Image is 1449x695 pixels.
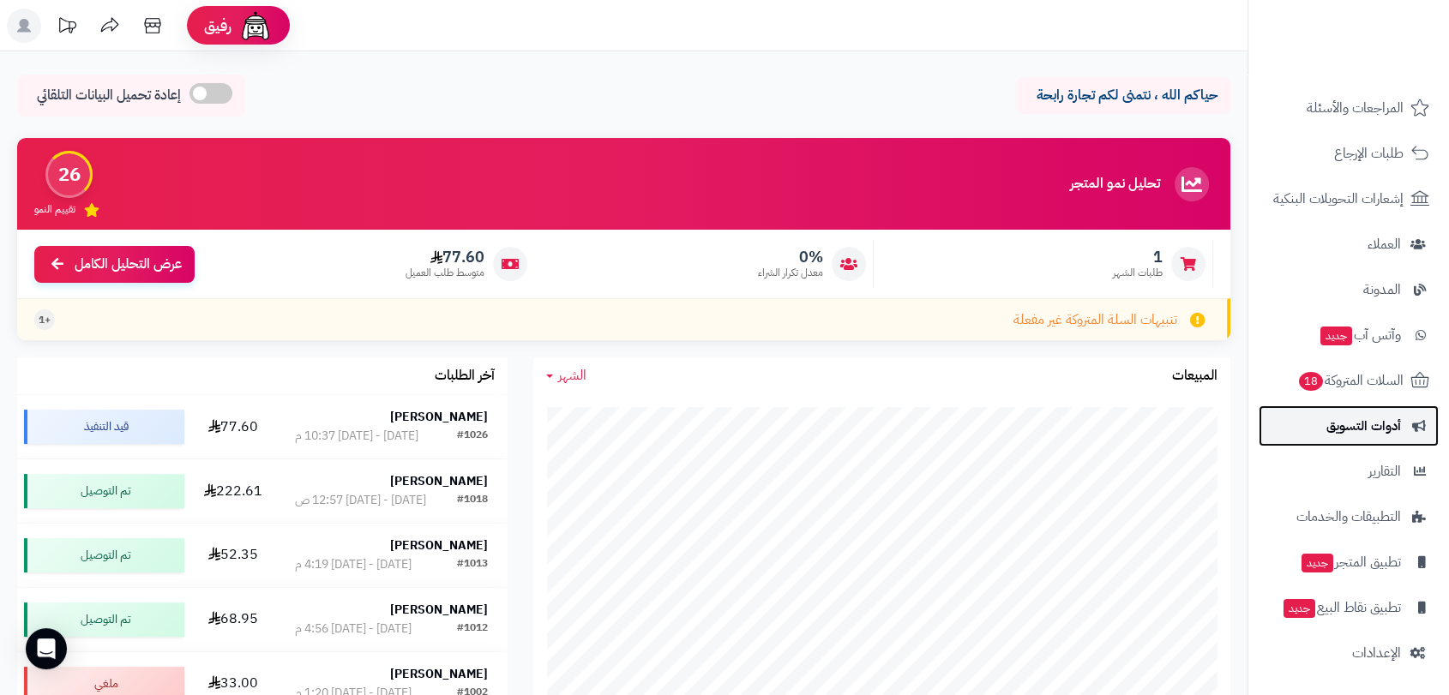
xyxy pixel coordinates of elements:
div: [DATE] - [DATE] 4:19 م [295,556,412,573]
a: العملاء [1259,224,1439,265]
span: جديد [1302,554,1333,572]
a: الإعدادات [1259,632,1439,674]
div: [DATE] - [DATE] 4:56 م [295,620,412,638]
a: تحديثات المنصة [45,9,88,47]
div: تم التوصيل [24,474,184,508]
span: المدونة [1363,278,1401,302]
span: إعادة تحميل البيانات التلقائي [37,86,181,105]
span: التطبيقات والخدمات [1296,505,1401,529]
span: طلبات الإرجاع [1334,141,1404,165]
div: #1013 [457,556,488,573]
span: معدل تكرار الشراء [758,266,823,280]
div: Open Intercom Messenger [26,628,67,669]
span: 0% [758,248,823,267]
h3: آخر الطلبات [435,368,495,384]
span: إشعارات التحويلات البنكية [1273,187,1404,211]
h3: المبيعات [1172,368,1218,384]
div: #1026 [457,428,488,445]
span: جديد [1320,327,1352,345]
span: +1 [39,313,51,327]
span: تقييم النمو [34,202,75,217]
a: تطبيق نقاط البيعجديد [1259,587,1439,628]
td: 77.60 [191,395,274,458]
span: وآتس آب [1319,323,1401,347]
td: 52.35 [191,524,274,587]
div: [DATE] - [DATE] 10:37 م [295,428,418,445]
h3: تحليل نمو المتجر [1070,177,1160,192]
a: أدوات التسويق [1259,405,1439,446]
span: العملاء [1368,232,1401,256]
strong: [PERSON_NAME] [390,472,488,490]
a: التقارير [1259,451,1439,492]
div: قيد التنفيذ [24,410,184,444]
td: 222.61 [191,459,274,523]
span: السلات المتروكة [1297,368,1404,392]
a: إشعارات التحويلات البنكية [1259,178,1439,219]
span: التقارير [1368,459,1401,483]
a: عرض التحليل الكامل [34,246,195,283]
a: المدونة [1259,269,1439,310]
span: تطبيق نقاط البيع [1282,596,1401,620]
span: جديد [1284,599,1315,618]
span: طلبات الشهر [1113,266,1163,280]
span: 1 [1113,248,1163,267]
span: المراجعات والأسئلة [1307,96,1404,120]
a: الشهر [546,366,586,386]
div: تم التوصيل [24,602,184,637]
a: المراجعات والأسئلة [1259,87,1439,129]
img: ai-face.png [238,9,273,43]
span: متوسط طلب العميل [406,266,484,280]
span: الإعدادات [1352,641,1401,665]
p: حياكم الله ، نتمنى لكم تجارة رابحة [1029,86,1218,105]
strong: [PERSON_NAME] [390,665,488,683]
span: عرض التحليل الكامل [75,255,182,274]
span: الشهر [558,365,586,386]
div: [DATE] - [DATE] 12:57 ص [295,492,426,509]
td: 68.95 [191,588,274,651]
span: تطبيق المتجر [1300,550,1401,574]
a: السلات المتروكة18 [1259,360,1439,401]
span: رفيق [204,15,231,36]
span: تنبيهات السلة المتروكة غير مفعلة [1013,310,1177,330]
span: أدوات التسويق [1326,414,1401,438]
div: #1018 [457,492,488,509]
strong: [PERSON_NAME] [390,536,488,554]
div: تم التوصيل [24,538,184,572]
a: تطبيق المتجرجديد [1259,542,1439,583]
a: طلبات الإرجاع [1259,133,1439,174]
a: وآتس آبجديد [1259,315,1439,356]
strong: [PERSON_NAME] [390,601,488,619]
span: 18 [1299,372,1323,391]
strong: [PERSON_NAME] [390,408,488,426]
span: 77.60 [406,248,484,267]
a: التطبيقات والخدمات [1259,496,1439,537]
div: #1012 [457,620,488,638]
